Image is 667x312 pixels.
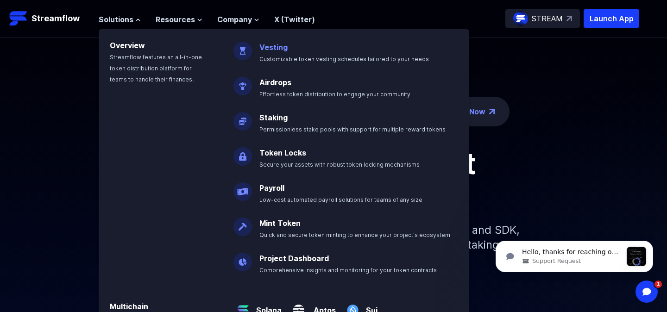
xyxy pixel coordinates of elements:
a: Streamflow [9,9,89,28]
iframe: Intercom live chat [636,281,658,303]
a: Payroll [259,183,284,193]
span: Permissionless stake pools with support for multiple reward tokens [259,126,446,133]
a: X (Twitter) [274,15,315,24]
button: Resources [156,14,202,25]
a: Airdrops [259,78,291,87]
button: Solutions [99,14,141,25]
a: Token Locks [259,148,306,157]
img: Vesting [233,34,252,60]
span: Company [217,14,252,25]
span: Secure your assets with robust token locking mechanisms [259,161,420,168]
img: Token Locks [233,140,252,166]
span: Low-cost automated payroll solutions for teams of any size [259,196,422,203]
span: Solutions [99,14,133,25]
span: Customizable token vesting schedules tailored to your needs [259,56,429,62]
span: Effortless token distribution to engage your community [259,91,410,98]
img: top-right-arrow.svg [566,16,572,21]
img: Project Dashboard [233,245,252,271]
span: Comprehensive insights and monitoring for your token contracts [259,267,437,274]
button: Company [217,14,259,25]
a: STREAM [505,9,580,28]
a: Staking [259,113,288,122]
img: Streamflow Logo [9,9,28,28]
span: Quick and secure token minting to enhance your project's ecosystem [259,231,450,238]
img: Airdrops [233,69,252,95]
p: STREAM [532,13,563,24]
span: Streamflow features an all-in-one token distribution platform for teams to handle their finances. [110,54,202,83]
img: Mint Token [233,210,252,236]
img: streamflow-logo-circle.png [513,11,528,26]
span: 1 [654,281,662,288]
a: Project Dashboard [259,254,329,263]
span: Resources [156,14,195,25]
a: Mint Token [259,218,301,228]
img: Staking [233,105,252,131]
a: Multichain [110,302,148,311]
iframe: Intercom notifications message [482,222,667,287]
img: Payroll [233,175,252,201]
img: top-right-arrow.png [489,109,495,114]
a: Vesting [259,43,288,52]
button: Launch App [584,9,639,28]
p: Streamflow [31,12,80,25]
a: Overview [110,41,145,50]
